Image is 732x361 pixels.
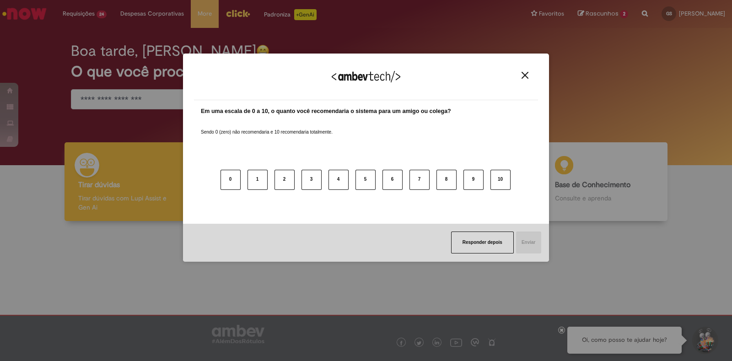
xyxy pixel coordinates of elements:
button: Close [519,71,531,79]
button: 0 [221,170,241,190]
button: 9 [463,170,484,190]
button: 3 [301,170,322,190]
button: 4 [328,170,349,190]
label: Em uma escala de 0 a 10, o quanto você recomendaria o sistema para um amigo ou colega? [201,107,451,116]
button: 10 [490,170,511,190]
img: Close [522,72,528,79]
button: 7 [409,170,430,190]
button: 8 [436,170,457,190]
button: 1 [248,170,268,190]
label: Sendo 0 (zero) não recomendaria e 10 recomendaria totalmente. [201,118,333,135]
button: 5 [355,170,376,190]
img: Logo Ambevtech [332,71,400,82]
button: 2 [274,170,295,190]
button: Responder depois [451,232,514,253]
button: 6 [382,170,403,190]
